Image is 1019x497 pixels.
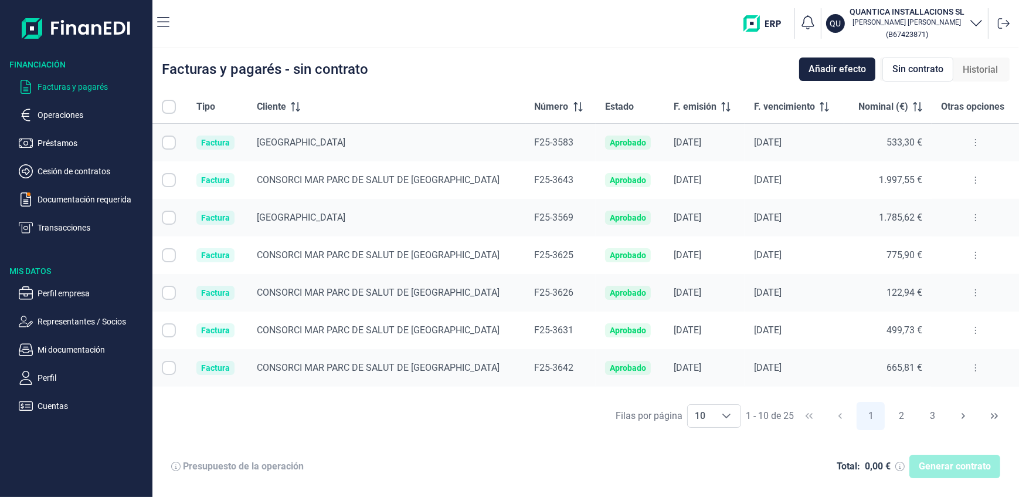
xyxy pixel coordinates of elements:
span: CONSORCI MAR PARC DE SALUT DE [GEOGRAPHIC_DATA] [257,287,500,298]
h3: QUANTICA INSTALLACIONS SL [850,6,964,18]
button: Documentación requerida [19,192,148,207]
div: Historial [953,58,1007,82]
div: [DATE] [674,324,735,336]
div: Row Selected null [162,248,176,262]
span: Otras opciones [941,100,1004,114]
div: [DATE] [754,249,835,261]
small: Copiar cif [886,30,928,39]
div: Aprobado [610,363,646,373]
p: Facturas y pagarés [38,80,148,94]
p: QU [830,18,841,29]
div: Factura [201,138,230,147]
div: Row Selected null [162,173,176,187]
button: Representantes / Socios [19,315,148,329]
p: [PERSON_NAME] [PERSON_NAME] [850,18,964,27]
div: Facturas y pagarés - sin contrato [162,62,368,76]
span: F25-3643 [535,174,574,185]
button: Last Page [980,402,1008,430]
div: [DATE] [674,287,735,299]
p: Operaciones [38,108,148,122]
span: F25-3642 [535,362,574,373]
span: F25-3625 [535,249,574,261]
span: CONSORCI MAR PARC DE SALUT DE [GEOGRAPHIC_DATA] [257,324,500,336]
button: Añadir efecto [799,58,875,81]
div: Filas por página [616,409,682,423]
span: F. emisión [674,100,716,114]
div: [DATE] [754,174,835,186]
div: [DATE] [754,287,835,299]
p: Perfil [38,371,148,385]
button: Perfil [19,371,148,385]
div: [DATE] [674,174,735,186]
div: Presupuesto de la operación [183,461,304,472]
span: [GEOGRAPHIC_DATA] [257,212,345,223]
span: Estado [605,100,634,114]
span: Nominal (€) [858,100,908,114]
button: Next Page [949,402,977,430]
div: Row Selected null [162,136,176,150]
div: [DATE] [754,212,835,224]
span: 122,94 € [886,287,922,298]
div: All items unselected [162,100,176,114]
span: CONSORCI MAR PARC DE SALUT DE [GEOGRAPHIC_DATA] [257,174,500,185]
div: Aprobado [610,213,646,222]
div: Factura [201,363,230,373]
div: Row Selected null [162,286,176,300]
div: Aprobado [610,288,646,297]
div: Total: [837,461,860,472]
button: Perfil empresa [19,286,148,300]
button: Operaciones [19,108,148,122]
div: Aprobado [610,138,646,147]
span: 1.997,55 € [879,174,922,185]
button: Préstamos [19,136,148,150]
p: Documentación requerida [38,192,148,207]
div: Aprobado [610,175,646,185]
p: Representantes / Socios [38,315,148,329]
span: F25-3631 [535,324,574,336]
span: Sin contrato [892,62,943,76]
span: 775,90 € [886,249,922,261]
div: Factura [201,175,230,185]
span: Tipo [196,100,215,114]
div: Row Selected null [162,211,176,225]
div: [DATE] [674,137,735,148]
div: Factura [201,326,230,335]
span: 10 [688,405,712,427]
span: 533,30 € [886,137,922,148]
span: F25-3583 [535,137,574,148]
span: Historial [963,63,998,77]
img: erp [743,15,790,32]
div: [DATE] [754,362,835,374]
button: Facturas y pagarés [19,80,148,94]
span: 1 - 10 de 25 [746,411,794,421]
button: Page 2 [888,402,916,430]
span: Cliente [257,100,286,114]
div: [DATE] [674,212,735,224]
span: [GEOGRAPHIC_DATA] [257,137,345,148]
span: F25-3626 [535,287,574,298]
span: 1.785,62 € [879,212,922,223]
button: Page 3 [919,402,947,430]
div: Row Selected null [162,361,176,375]
span: 499,73 € [886,324,922,336]
button: First Page [795,402,823,430]
div: [DATE] [674,249,735,261]
p: Perfil empresa [38,286,148,300]
span: 665,81 € [886,362,922,373]
button: Previous Page [826,402,854,430]
div: Aprobado [610,326,646,335]
div: [DATE] [674,362,735,374]
button: Cuentas [19,399,148,413]
div: 0,00 € [865,461,891,472]
div: Aprobado [610,251,646,260]
p: Mi documentación [38,343,148,357]
button: Page 1 [857,402,885,430]
img: Logo de aplicación [22,9,131,47]
span: Añadir efecto [809,62,866,76]
p: Préstamos [38,136,148,150]
div: Factura [201,288,230,297]
span: F25-3569 [535,212,574,223]
p: Cuentas [38,399,148,413]
span: F. vencimiento [754,100,815,114]
button: Transacciones [19,221,148,235]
